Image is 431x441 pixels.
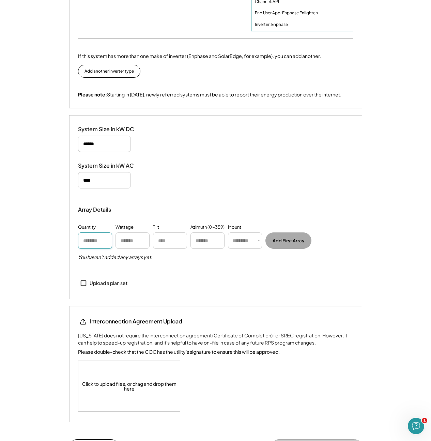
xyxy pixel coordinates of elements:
[78,162,146,169] div: System Size in kW AC
[90,318,182,325] div: Interconnection Agreement Upload
[78,332,353,346] div: [US_STATE] does not require the interconnection agreement (Certificate of Completion) for SREC re...
[78,254,152,261] h5: You haven't added any arrays yet.
[78,224,96,231] div: Quantity
[78,361,181,411] div: Click to upload files, or drag and drop them here
[78,65,140,78] button: Add another inverter type
[190,224,225,231] div: Azimuth (0-359)
[78,126,146,133] div: System Size in kW DC
[265,232,311,249] button: Add First Array
[90,280,127,287] div: Upload a plan set
[78,91,341,98] div: Starting in [DATE], newly referred systems must be able to report their energy production over th...
[116,224,134,231] div: Wattage
[228,224,241,231] div: Mount
[78,206,112,214] div: Array Details
[422,418,427,423] span: 1
[78,348,280,355] div: Please double-check that the COC has the utility's signature to ensure this will be approved.
[153,224,159,231] div: Tilt
[78,91,107,97] strong: Please note:
[78,52,321,60] div: If this system has more than one make of inverter (Enphase and SolarEdge, for example), you can a...
[408,418,424,434] iframe: Intercom live chat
